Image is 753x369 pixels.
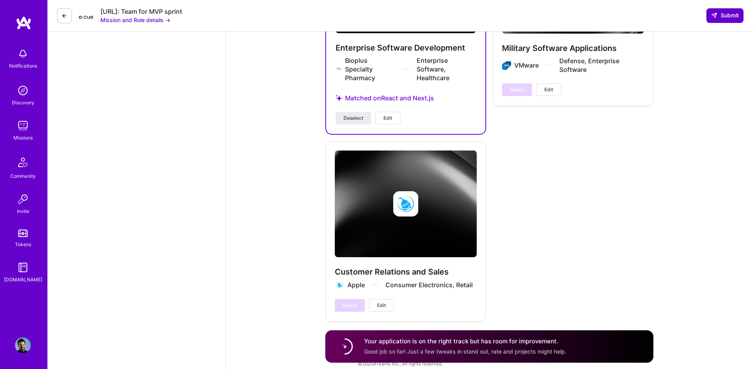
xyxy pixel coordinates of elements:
[13,153,32,172] img: Community
[16,16,32,30] img: logo
[15,240,31,249] div: Tokens
[15,260,31,275] img: guide book
[4,275,42,284] div: [DOMAIN_NAME]
[13,134,33,142] div: Missions
[345,56,476,82] div: Bioplus Specialty Pharmacy Enterprise Software, Healthcare
[15,118,31,134] img: teamwork
[343,115,363,122] span: Deselect
[17,207,29,215] div: Invite
[15,337,31,353] img: User Avatar
[706,8,744,23] div: null
[402,69,410,70] img: divider
[100,16,170,24] button: Mission and Role details →
[100,8,182,16] div: [URL]: Team for MVP sprint
[15,191,31,207] img: Invite
[364,337,566,346] h4: Your application is on the right track but has room for improvement.
[375,112,400,124] button: Edit
[15,83,31,98] img: discovery
[10,172,36,180] div: Community
[15,46,31,62] img: bell
[377,302,386,309] span: Edit
[13,337,33,353] a: User Avatar
[336,95,342,101] i: icon StarsPurple
[12,98,34,107] div: Discovery
[711,11,739,19] span: Submit
[336,43,476,53] h4: Enterprise Software Development
[536,83,561,96] button: Edit
[336,64,342,74] img: Company logo
[383,115,392,122] span: Edit
[364,348,566,355] span: Good job so far! Just a few tweaks in stand out, rate and projects might help.
[61,13,68,19] i: icon LeftArrowDark
[336,85,476,112] div: Matched on React and Next.js
[336,112,371,124] button: Deselect
[9,62,37,70] div: Notifications
[78,10,94,22] img: Company Logo
[544,86,553,93] span: Edit
[711,12,717,19] i: icon SendLight
[18,230,28,237] img: tokens
[706,8,744,23] button: Submit
[369,299,394,312] button: Edit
